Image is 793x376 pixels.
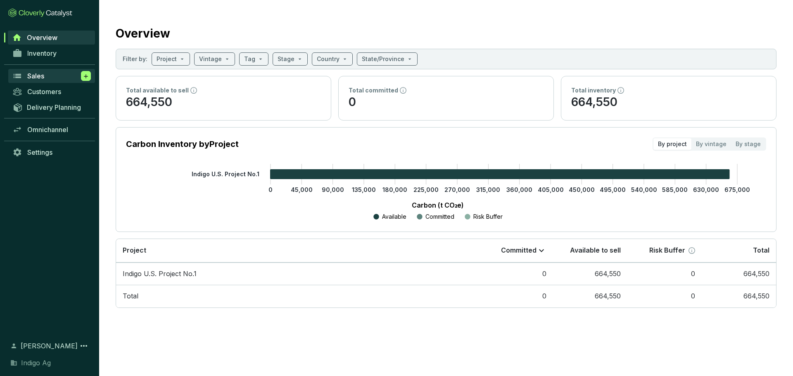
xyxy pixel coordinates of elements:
[123,55,147,63] p: Filter by:
[724,186,750,193] tspan: 675,000
[8,145,95,159] a: Settings
[702,262,776,285] td: 664,550
[268,186,273,193] tspan: 0
[476,186,500,193] tspan: 315,000
[21,341,78,351] span: [PERSON_NAME]
[116,239,479,262] th: Project
[479,285,553,307] td: 0
[27,125,68,134] span: Omnichannel
[631,186,657,193] tspan: 540,000
[8,100,95,114] a: Delivery Planning
[425,213,454,221] p: Committed
[116,262,479,285] td: Indigo U.S. Project No.1
[8,31,95,45] a: Overview
[116,285,479,307] td: Total
[627,262,702,285] td: 0
[473,213,503,221] p: Risk Buffer
[27,49,57,57] span: Inventory
[126,86,189,95] p: Total available to sell
[571,95,766,110] p: 664,550
[662,186,688,193] tspan: 585,000
[653,138,691,150] div: By project
[731,138,765,150] div: By stage
[27,72,44,80] span: Sales
[8,46,95,60] a: Inventory
[569,186,595,193] tspan: 450,000
[501,246,537,255] p: Committed
[192,170,259,177] tspan: Indigo U.S. Project No.1
[138,200,737,210] p: Carbon (t CO₂e)
[553,239,627,262] th: Available to sell
[8,123,95,137] a: Omnichannel
[8,85,95,99] a: Customers
[27,148,52,156] span: Settings
[126,138,239,150] p: Carbon Inventory by Project
[27,103,81,111] span: Delivery Planning
[538,186,564,193] tspan: 405,000
[571,86,616,95] p: Total inventory
[444,186,470,193] tspan: 270,000
[693,186,719,193] tspan: 630,000
[322,186,344,193] tspan: 90,000
[691,138,731,150] div: By vintage
[116,25,170,42] h2: Overview
[27,33,57,42] span: Overview
[126,95,321,110] p: 664,550
[382,213,406,221] p: Available
[702,285,776,307] td: 664,550
[506,186,532,193] tspan: 360,000
[349,86,398,95] p: Total committed
[349,95,544,110] p: 0
[291,186,313,193] tspan: 45,000
[382,186,407,193] tspan: 180,000
[21,358,51,368] span: Indigo Ag
[8,69,95,83] a: Sales
[553,262,627,285] td: 664,550
[702,239,776,262] th: Total
[413,186,439,193] tspan: 225,000
[653,137,766,151] div: segmented control
[649,246,685,255] p: Risk Buffer
[352,186,376,193] tspan: 135,000
[600,186,626,193] tspan: 495,000
[479,262,553,285] td: 0
[553,285,627,307] td: 664,550
[27,87,61,96] span: Customers
[627,285,702,307] td: 0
